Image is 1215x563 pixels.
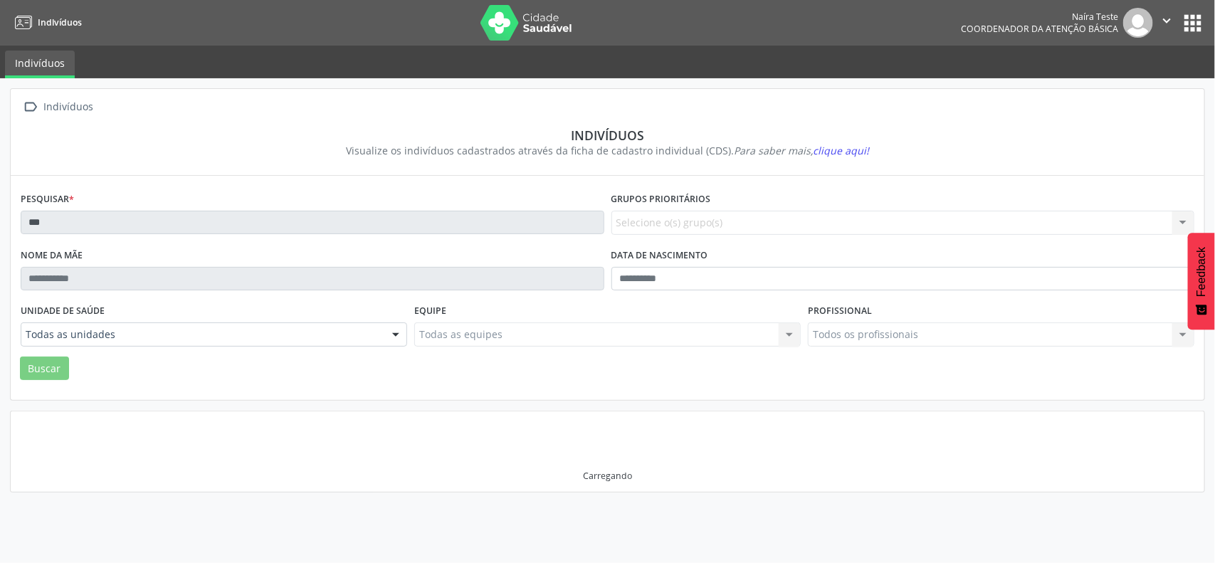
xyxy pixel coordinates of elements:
span: Coordenador da Atenção Básica [961,23,1118,35]
img: img [1123,8,1153,38]
div: Carregando [583,470,632,482]
i:  [21,97,41,117]
div: Visualize os indivíduos cadastrados através da ficha de cadastro individual (CDS). [31,143,1184,158]
label: Equipe [414,300,446,322]
a: Indivíduos [5,51,75,78]
label: Unidade de saúde [21,300,105,322]
a: Indivíduos [10,11,82,34]
span: Indivíduos [38,16,82,28]
label: Data de nascimento [611,245,708,267]
button: apps [1180,11,1205,36]
label: Grupos prioritários [611,189,711,211]
span: clique aqui! [813,144,869,157]
i:  [1159,13,1174,28]
div: Indivíduos [41,97,96,117]
label: Pesquisar [21,189,74,211]
span: Todas as unidades [26,327,378,342]
button:  [1153,8,1180,38]
i: Para saber mais, [734,144,869,157]
label: Profissional [808,300,872,322]
label: Nome da mãe [21,245,83,267]
div: Indivíduos [31,127,1184,143]
span: Feedback [1195,247,1208,297]
div: Naíra Teste [961,11,1118,23]
button: Feedback - Mostrar pesquisa [1188,233,1215,330]
a:  Indivíduos [21,97,96,117]
button: Buscar [20,357,69,381]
